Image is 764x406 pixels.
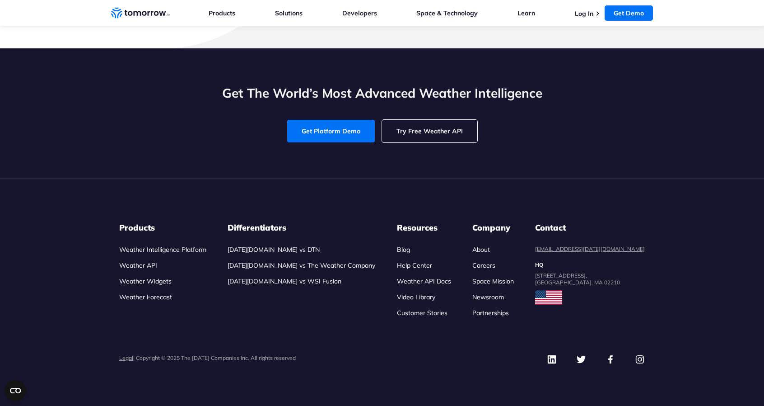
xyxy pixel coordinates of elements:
a: Space Mission [472,277,514,285]
a: [DATE][DOMAIN_NAME] vs WSI Fusion [228,277,341,285]
a: Partnerships [472,309,509,317]
a: Get Platform Demo [287,120,375,142]
a: About [472,245,490,254]
a: Weather Intelligence Platform [119,245,206,254]
h2: Get The World’s Most Advanced Weather Intelligence [111,85,653,102]
img: Instagram [635,354,645,364]
img: Linkedin [547,354,557,364]
a: Weather Widgets [119,277,172,285]
a: Newsroom [472,293,504,301]
a: [DATE][DOMAIN_NAME] vs The Weather Company [228,261,375,269]
h3: Resources [397,222,451,233]
a: Log In [575,9,593,18]
h3: Products [119,222,206,233]
a: Weather Forecast [119,293,172,301]
a: Try Free Weather API [382,120,477,142]
img: usa flag [535,290,562,305]
a: Space & Technology [416,9,478,17]
a: Products [209,9,235,17]
a: Home link [111,6,170,20]
a: Careers [472,261,495,269]
a: Get Demo [605,5,653,21]
a: Developers [342,9,377,17]
dl: contact details [535,222,645,286]
a: Solutions [275,9,303,17]
dt: HQ [535,261,645,269]
a: Video Library [397,293,435,301]
a: Weather API Docs [397,277,451,285]
a: [DATE][DOMAIN_NAME] vs DTN [228,245,320,254]
button: Open CMP widget [5,380,26,401]
a: Blog [397,245,410,254]
a: Help Center [397,261,432,269]
a: Weather API [119,261,157,269]
a: Legal [119,354,133,361]
img: Facebook [606,354,615,364]
h3: Company [472,222,514,233]
p: | Copyright © 2025 The [DATE] Companies Inc. All rights reserved [119,354,296,361]
h3: Differentiators [228,222,375,233]
a: [EMAIL_ADDRESS][DATE][DOMAIN_NAME] [535,245,645,252]
a: Customer Stories [397,309,447,317]
a: Learn [517,9,535,17]
img: Twitter [576,354,586,364]
dd: [STREET_ADDRESS], [GEOGRAPHIC_DATA], MA 02210 [535,272,645,286]
dt: Contact [535,222,645,233]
